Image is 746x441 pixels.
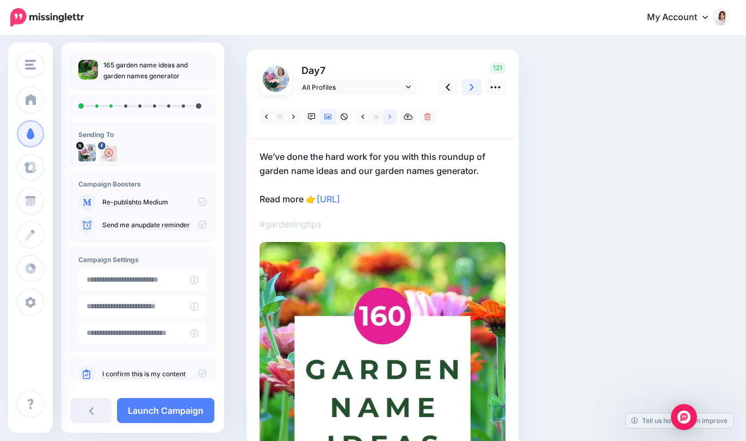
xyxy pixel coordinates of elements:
p: Send me an [102,220,207,230]
a: All Profiles [297,79,416,95]
img: 61987462_2456050554413301_2772378441557737472_o-bsa93020.jpg [100,144,118,162]
a: Re-publish [102,198,135,207]
h4: Sending To [78,131,207,139]
a: My Account [636,4,730,31]
p: Day [297,63,418,78]
span: All Profiles [302,82,403,93]
p: We’ve done the hard work for you with this roundup of garden name ideas and our garden names gene... [260,150,505,206]
span: 121 [490,63,505,73]
h4: Campaign Boosters [78,180,207,188]
img: JFb282F5-20705.jpg [263,66,289,92]
img: menu.png [25,60,36,70]
p: to Medium [102,197,207,207]
a: Tell us how we can improve [626,413,733,428]
span: 7 [320,65,325,76]
img: Missinglettr [10,8,84,27]
a: update reminder [139,221,190,229]
img: JFb282F5-20705.jpg [78,144,96,162]
p: 165 garden name ideas and garden names generator [103,60,207,82]
h4: Campaign Settings [78,256,207,264]
img: 625955be34a059c3f76329fb8e1ef72c_thumb.jpg [78,60,98,79]
a: I confirm this is my content [102,370,186,378]
p: #gardeningtips [260,217,505,231]
a: [URL] [317,194,340,204]
div: Open Intercom Messenger [671,404,697,430]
